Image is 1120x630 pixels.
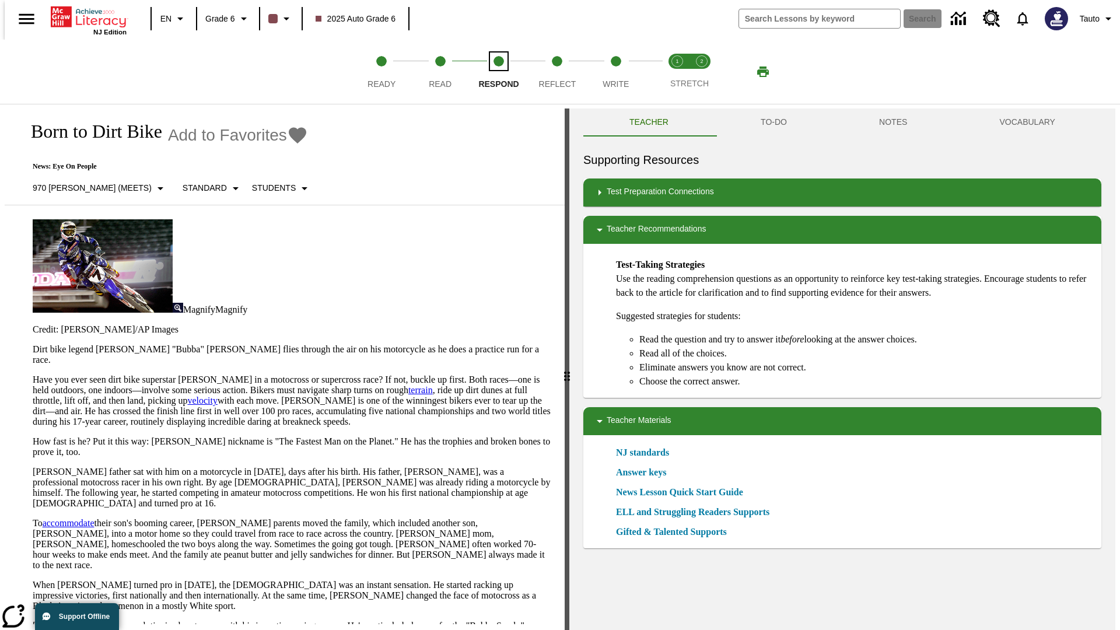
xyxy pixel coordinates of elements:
button: Ready step 1 of 5 [348,40,415,104]
a: velocity [187,395,218,405]
a: terrain [408,385,433,395]
span: EN [160,13,171,25]
div: Instructional Panel Tabs [583,108,1101,136]
a: Notifications [1007,3,1038,34]
p: News: Eye On People [19,162,316,171]
button: Read step 2 of 5 [406,40,474,104]
p: Use the reading comprehension questions as an opportunity to reinforce key test-taking strategies... [616,258,1092,300]
button: TO-DO [715,108,833,136]
li: Read the question and try to answer it looking at the answer choices. [639,332,1092,346]
span: Tauto [1080,13,1100,25]
strong: Test-Taking Strategies [616,260,705,269]
a: accommodate [43,518,94,528]
a: NJ standards [616,446,676,460]
button: Support Offline [35,603,119,630]
button: Print [744,61,782,82]
a: Answer keys, Will open in new browser window or tab [616,466,666,480]
a: Gifted & Talented Supports [616,525,734,539]
span: Add to Favorites [168,126,287,145]
p: Teacher Recommendations [607,223,706,237]
button: VOCABULARY [953,108,1101,136]
button: Teacher [583,108,715,136]
a: Data Center [944,3,976,35]
button: Profile/Settings [1075,8,1120,29]
button: Add to Favorites - Born to Dirt Bike [168,125,308,145]
button: Respond step 3 of 5 [465,40,533,104]
a: News Lesson Quick Start Guide, Will open in new browser window or tab [616,485,743,499]
button: NOTES [833,108,953,136]
h6: Supporting Resources [583,150,1101,169]
li: Choose the correct answer. [639,374,1092,388]
span: Write [603,79,629,89]
button: Class color is dark brown. Change class color [264,8,298,29]
h1: Born to Dirt Bike [19,121,162,142]
div: Test Preparation Connections [583,178,1101,206]
span: Read [429,79,452,89]
button: Select Student [247,178,316,199]
div: Teacher Materials [583,407,1101,435]
p: Suggested strategies for students: [616,309,1092,323]
button: Open side menu [9,2,44,36]
button: Reflect step 4 of 5 [523,40,591,104]
text: 1 [675,58,678,64]
p: Standard [183,182,227,194]
span: 2025 Auto Grade 6 [316,13,396,25]
button: Write step 5 of 5 [582,40,650,104]
p: Dirt bike legend [PERSON_NAME] "Bubba" [PERSON_NAME] flies through the air on his motorcycle as h... [33,344,551,365]
div: Press Enter or Spacebar and then press right and left arrow keys to move the slider [565,108,569,630]
img: Avatar [1045,7,1068,30]
span: Reflect [539,79,576,89]
span: Grade 6 [205,13,235,25]
p: How fast is he? Put it this way: [PERSON_NAME] nickname is "The Fastest Man on the Planet." He ha... [33,436,551,457]
p: When [PERSON_NAME] turned pro in [DATE], the [DEMOGRAPHIC_DATA] was an instant sensation. He star... [33,580,551,611]
span: STRETCH [670,79,709,88]
p: To their son's booming career, [PERSON_NAME] parents moved the family, which included another son... [33,518,551,570]
span: Magnify [183,304,215,314]
button: Scaffolds, Standard [178,178,247,199]
a: Resource Center, Will open in new tab [976,3,1007,34]
em: before [780,334,804,344]
div: Home [51,4,127,36]
img: Motocross racer James Stewart flies through the air on his dirt bike. [33,219,173,313]
span: Ready [367,79,395,89]
li: Eliminate answers you know are not correct. [639,360,1092,374]
span: Magnify [215,304,247,314]
button: Stretch Respond step 2 of 2 [685,40,719,104]
img: Magnify [173,303,183,313]
button: Select Lexile, 970 Lexile (Meets) [28,178,172,199]
p: Teacher Materials [607,414,671,428]
li: Read all of the choices. [639,346,1092,360]
text: 2 [700,58,703,64]
span: NJ Edition [93,29,127,36]
p: 970 [PERSON_NAME] (Meets) [33,182,152,194]
span: Support Offline [59,612,110,621]
div: activity [569,108,1115,630]
p: Have you ever seen dirt bike superstar [PERSON_NAME] in a motocross or supercross race? If not, b... [33,374,551,427]
p: Credit: [PERSON_NAME]/AP Images [33,324,551,335]
input: search field [739,9,900,28]
span: Respond [478,79,519,89]
a: ELL and Struggling Readers Supports [616,505,776,519]
p: Students [252,182,296,194]
button: Stretch Read step 1 of 2 [660,40,694,104]
button: Language: EN, Select a language [155,8,192,29]
p: Test Preparation Connections [607,185,714,199]
p: [PERSON_NAME] father sat with him on a motorcycle in [DATE], days after his birth. His father, [P... [33,467,551,509]
button: Select a new avatar [1038,3,1075,34]
div: Teacher Recommendations [583,216,1101,244]
div: reading [5,108,565,624]
button: Grade: Grade 6, Select a grade [201,8,256,29]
